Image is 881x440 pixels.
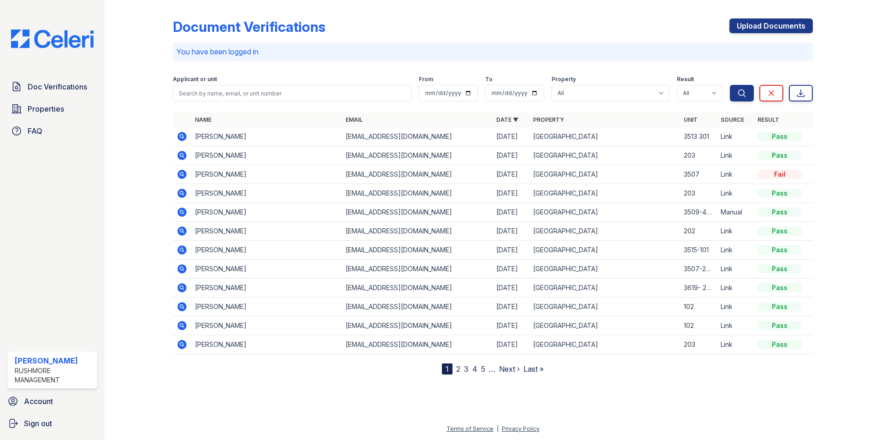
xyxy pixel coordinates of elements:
[758,132,802,141] div: Pass
[529,222,680,241] td: [GEOGRAPHIC_DATA]
[684,116,698,123] a: Unit
[493,260,529,279] td: [DATE]
[680,146,717,165] td: 203
[342,260,493,279] td: [EMAIL_ADDRESS][DOMAIN_NAME]
[191,297,342,316] td: [PERSON_NAME]
[7,100,97,118] a: Properties
[680,316,717,335] td: 102
[717,127,754,146] td: Link
[680,165,717,184] td: 3507
[529,165,680,184] td: [GEOGRAPHIC_DATA]
[680,297,717,316] td: 102
[342,203,493,222] td: [EMAIL_ADDRESS][DOMAIN_NAME]
[493,335,529,354] td: [DATE]
[493,146,529,165] td: [DATE]
[529,316,680,335] td: [GEOGRAPHIC_DATA]
[493,297,529,316] td: [DATE]
[15,355,94,366] div: [PERSON_NAME]
[173,76,217,83] label: Applicant or unit
[493,279,529,297] td: [DATE]
[493,203,529,222] td: [DATE]
[342,335,493,354] td: [EMAIL_ADDRESS][DOMAIN_NAME]
[721,116,744,123] a: Source
[191,260,342,279] td: [PERSON_NAME]
[717,222,754,241] td: Link
[529,297,680,316] td: [GEOGRAPHIC_DATA]
[4,414,101,433] a: Sign out
[680,203,717,222] td: 3509-404
[489,363,495,375] span: …
[680,279,717,297] td: 3619- 204
[680,241,717,260] td: 3515-101
[342,279,493,297] td: [EMAIL_ADDRESS][DOMAIN_NAME]
[7,77,97,96] a: Doc Verifications
[758,245,802,255] div: Pass
[717,297,754,316] td: Link
[342,222,493,241] td: [EMAIL_ADDRESS][DOMAIN_NAME]
[680,184,717,203] td: 203
[191,146,342,165] td: [PERSON_NAME]
[481,364,485,374] a: 5
[496,116,518,123] a: Date ▼
[529,260,680,279] td: [GEOGRAPHIC_DATA]
[529,203,680,222] td: [GEOGRAPHIC_DATA]
[717,241,754,260] td: Link
[499,364,520,374] a: Next ›
[173,85,411,101] input: Search by name, email, or unit number
[24,396,53,407] span: Account
[195,116,211,123] a: Name
[502,425,540,432] a: Privacy Policy
[191,222,342,241] td: [PERSON_NAME]
[758,264,802,274] div: Pass
[529,279,680,297] td: [GEOGRAPHIC_DATA]
[191,184,342,203] td: [PERSON_NAME]
[758,302,802,311] div: Pass
[191,241,342,260] td: [PERSON_NAME]
[342,316,493,335] td: [EMAIL_ADDRESS][DOMAIN_NAME]
[529,184,680,203] td: [GEOGRAPHIC_DATA]
[493,222,529,241] td: [DATE]
[758,283,802,292] div: Pass
[24,418,52,429] span: Sign out
[680,222,717,241] td: 202
[176,46,809,57] p: You have been logged in
[677,76,694,83] label: Result
[717,146,754,165] td: Link
[442,363,452,375] div: 1
[472,364,477,374] a: 4
[493,241,529,260] td: [DATE]
[493,127,529,146] td: [DATE]
[717,316,754,335] td: Link
[342,241,493,260] td: [EMAIL_ADDRESS][DOMAIN_NAME]
[523,364,544,374] a: Last »
[173,18,325,35] div: Document Verifications
[485,76,493,83] label: To
[717,203,754,222] td: Manual
[191,316,342,335] td: [PERSON_NAME]
[191,279,342,297] td: [PERSON_NAME]
[529,127,680,146] td: [GEOGRAPHIC_DATA]
[717,165,754,184] td: Link
[346,116,363,123] a: Email
[533,116,564,123] a: Property
[191,203,342,222] td: [PERSON_NAME]
[529,146,680,165] td: [GEOGRAPHIC_DATA]
[15,366,94,385] div: Rushmore Management
[191,127,342,146] td: [PERSON_NAME]
[342,165,493,184] td: [EMAIL_ADDRESS][DOMAIN_NAME]
[342,297,493,316] td: [EMAIL_ADDRESS][DOMAIN_NAME]
[717,184,754,203] td: Link
[842,403,872,431] iframe: chat widget
[456,364,460,374] a: 2
[680,335,717,354] td: 203
[758,170,802,179] div: Fail
[758,116,779,123] a: Result
[493,184,529,203] td: [DATE]
[758,340,802,349] div: Pass
[191,165,342,184] td: [PERSON_NAME]
[28,125,42,137] span: FAQ
[529,335,680,354] td: [GEOGRAPHIC_DATA]
[717,279,754,297] td: Link
[342,127,493,146] td: [EMAIL_ADDRESS][DOMAIN_NAME]
[758,321,802,330] div: Pass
